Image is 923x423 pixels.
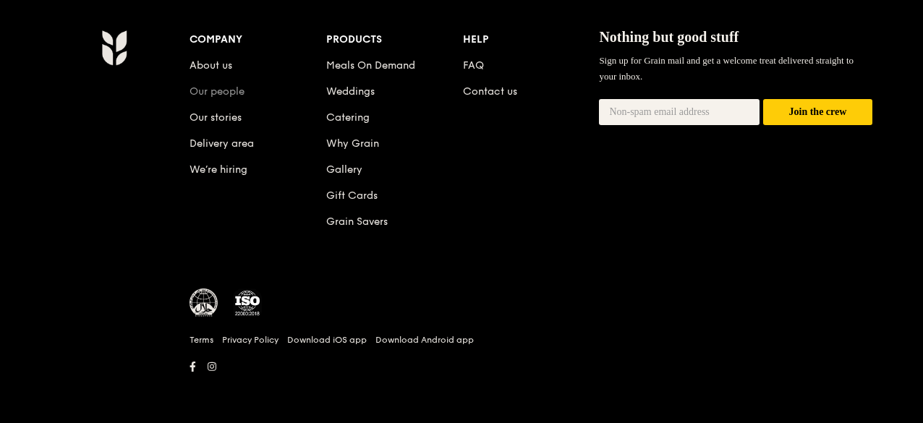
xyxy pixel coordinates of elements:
div: Company [190,30,326,50]
a: FAQ [463,59,484,72]
span: Sign up for Grain mail and get a welcome treat delivered straight to your inbox. [599,55,854,82]
input: Non-spam email address [599,99,760,125]
a: Weddings [326,85,375,98]
a: Why Grain [326,137,379,150]
a: Download iOS app [287,334,367,346]
h6: Revision [45,377,878,388]
a: Privacy Policy [222,334,278,346]
img: MUIS Halal Certified [190,289,218,317]
a: Our people [190,85,244,98]
div: Help [463,30,600,50]
a: Delivery area [190,137,254,150]
a: Meals On Demand [326,59,415,72]
span: Nothing but good stuff [599,29,739,45]
a: Terms [190,334,213,346]
a: Download Android app [375,334,474,346]
a: Gift Cards [326,189,378,202]
img: ISO Certified [233,289,262,317]
a: We’re hiring [190,163,247,176]
a: Contact us [463,85,517,98]
button: Join the crew [763,99,872,126]
img: Grain [101,30,127,66]
div: Products [326,30,463,50]
a: Catering [326,111,370,124]
a: Grain Savers [326,215,388,228]
a: Gallery [326,163,362,176]
a: About us [190,59,232,72]
a: Our stories [190,111,242,124]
